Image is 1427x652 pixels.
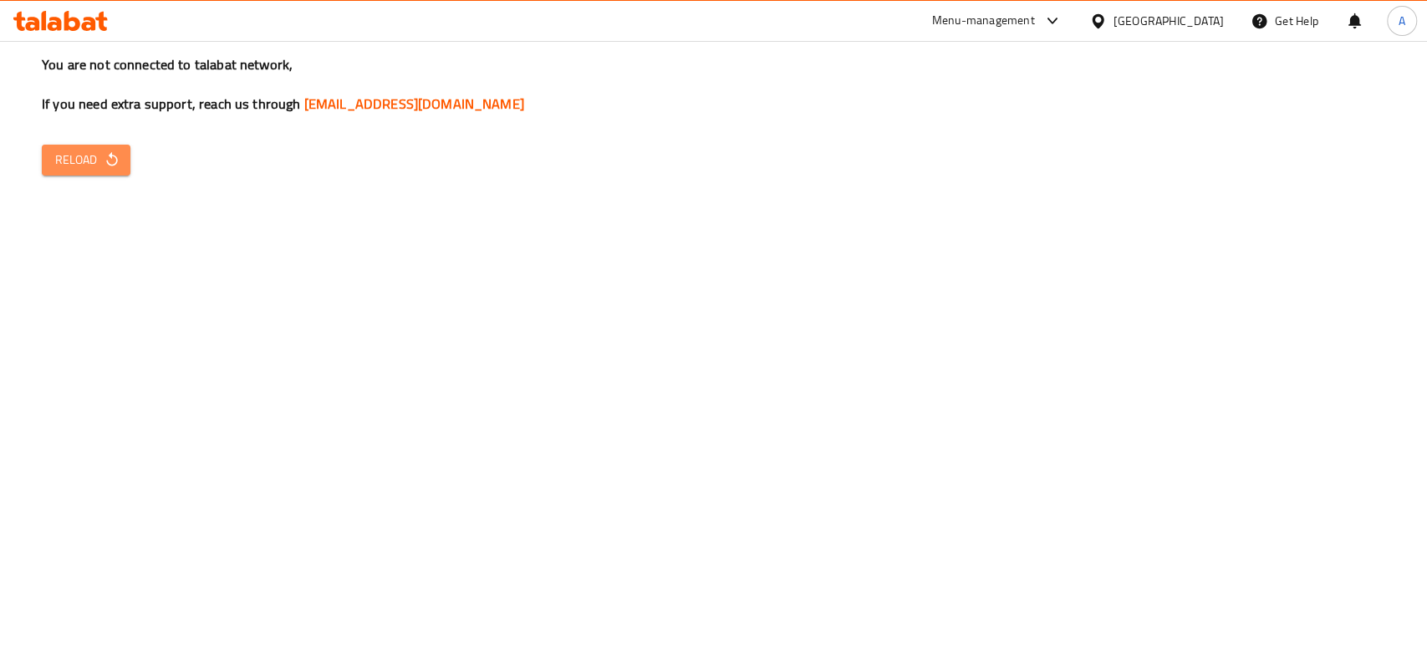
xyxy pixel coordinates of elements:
[42,55,1385,114] h3: You are not connected to talabat network, If you need extra support, reach us through
[55,150,117,171] span: Reload
[42,145,130,176] button: Reload
[932,11,1035,31] div: Menu-management
[1399,12,1405,30] span: A
[1114,12,1224,30] div: [GEOGRAPHIC_DATA]
[304,91,524,116] a: [EMAIL_ADDRESS][DOMAIN_NAME]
